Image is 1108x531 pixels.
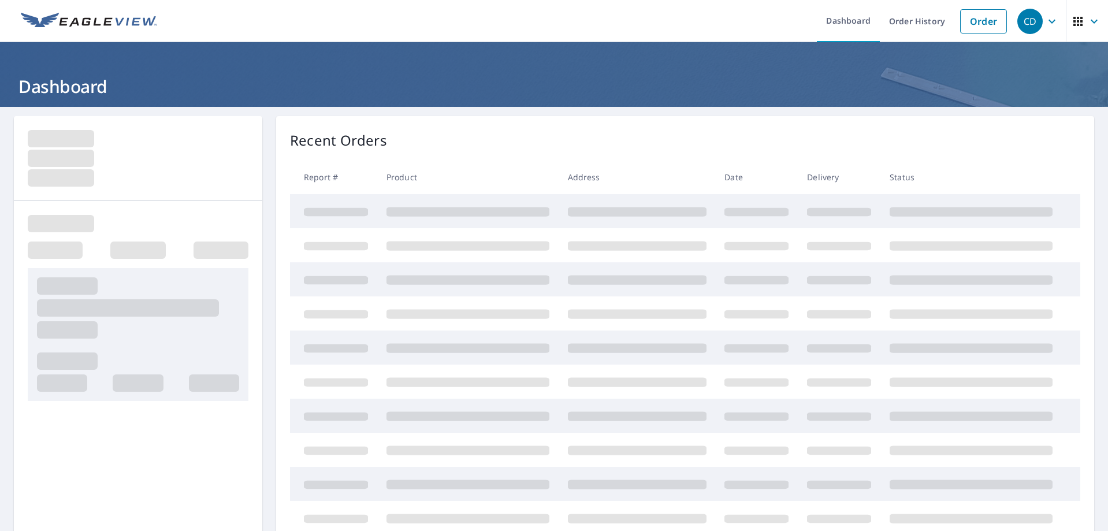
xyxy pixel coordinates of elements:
h1: Dashboard [14,75,1094,98]
th: Report # [290,160,377,194]
div: CD [1017,9,1043,34]
th: Address [559,160,716,194]
th: Product [377,160,559,194]
th: Status [880,160,1062,194]
th: Delivery [798,160,880,194]
a: Order [960,9,1007,34]
img: EV Logo [21,13,157,30]
p: Recent Orders [290,130,387,151]
th: Date [715,160,798,194]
